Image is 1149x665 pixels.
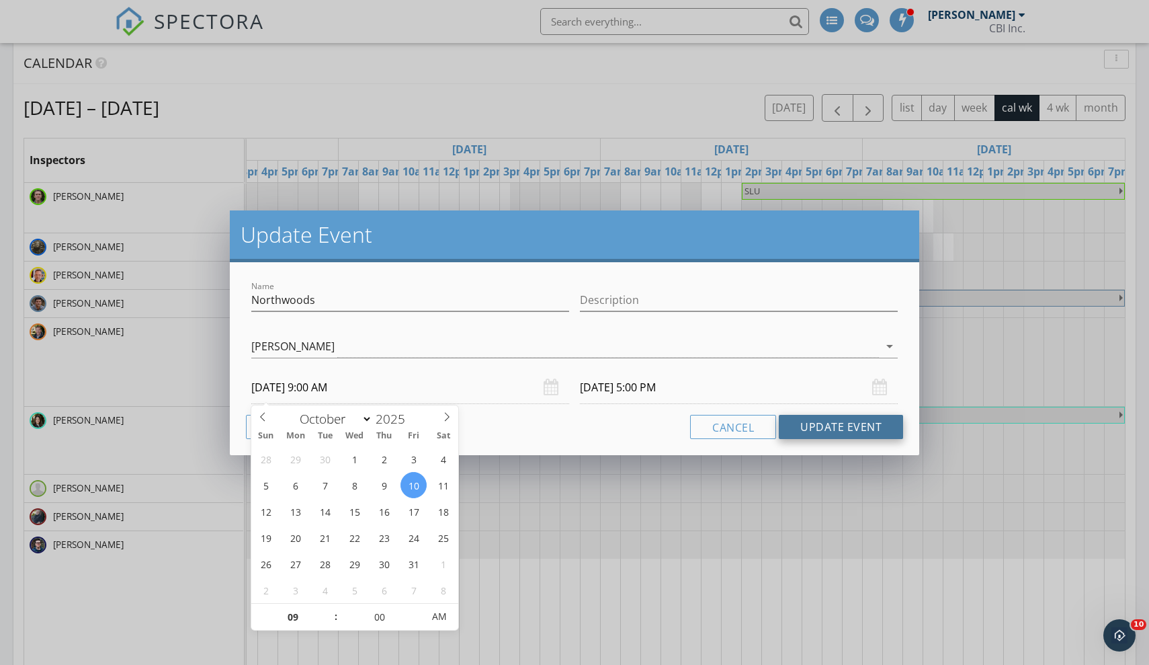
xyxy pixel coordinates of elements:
span: Click to toggle [421,603,458,630]
button: Delete [246,415,330,439]
span: November 5, 2025 [341,577,368,603]
span: Sun [251,432,281,440]
span: October 12, 2025 [253,498,279,524]
span: November 3, 2025 [282,577,308,603]
input: Select date [580,371,898,404]
span: October 18, 2025 [430,498,456,524]
span: Wed [340,432,370,440]
i: arrow_drop_down [882,338,898,354]
span: October 16, 2025 [371,498,397,524]
span: October 14, 2025 [312,498,338,524]
span: October 1, 2025 [341,446,368,472]
span: October 25, 2025 [430,524,456,551]
span: October 6, 2025 [282,472,308,498]
span: Mon [281,432,310,440]
span: October 23, 2025 [371,524,397,551]
span: November 8, 2025 [430,577,456,603]
span: Tue [310,432,340,440]
span: October 30, 2025 [371,551,397,577]
button: Update Event [779,415,903,439]
span: September 30, 2025 [312,446,338,472]
span: October 22, 2025 [341,524,368,551]
span: October 31, 2025 [400,551,427,577]
span: October 9, 2025 [371,472,397,498]
span: September 29, 2025 [282,446,308,472]
span: October 3, 2025 [400,446,427,472]
span: 10 [1131,619,1146,630]
span: : [334,603,338,630]
span: November 1, 2025 [430,551,456,577]
span: October 10, 2025 [400,472,427,498]
span: October 20, 2025 [282,524,308,551]
span: November 7, 2025 [400,577,427,603]
span: November 2, 2025 [253,577,279,603]
span: October 21, 2025 [312,524,338,551]
span: October 26, 2025 [253,551,279,577]
span: Sat [429,432,458,440]
span: October 27, 2025 [282,551,308,577]
span: September 28, 2025 [253,446,279,472]
span: November 4, 2025 [312,577,338,603]
span: October 28, 2025 [312,551,338,577]
span: October 11, 2025 [430,472,456,498]
iframe: Intercom live chat [1103,619,1136,652]
h2: Update Event [241,221,908,248]
span: October 29, 2025 [341,551,368,577]
span: October 4, 2025 [430,446,456,472]
span: October 2, 2025 [371,446,397,472]
span: October 24, 2025 [400,524,427,551]
span: Fri [399,432,429,440]
span: October 8, 2025 [341,472,368,498]
button: Cancel [690,415,776,439]
span: October 5, 2025 [253,472,279,498]
span: October 17, 2025 [400,498,427,524]
input: Year [372,410,417,428]
span: October 19, 2025 [253,524,279,551]
span: November 6, 2025 [371,577,397,603]
span: October 13, 2025 [282,498,308,524]
span: Thu [370,432,399,440]
span: October 15, 2025 [341,498,368,524]
input: Select date [251,371,569,404]
div: [PERSON_NAME] [251,340,335,352]
span: October 7, 2025 [312,472,338,498]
